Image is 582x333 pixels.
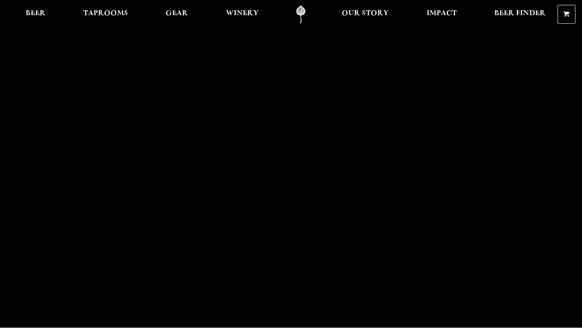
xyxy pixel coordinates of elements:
a: Beer [20,5,51,24]
a: Taprooms [78,5,133,24]
a: Impact [421,5,462,24]
span: Winery [226,10,259,17]
span: Beer [26,10,46,17]
a: Odell Home [285,5,316,24]
a: Beer Finder [489,5,551,24]
span: Taprooms [83,10,128,17]
a: Gear [160,5,193,24]
span: Beer Finder [494,10,546,17]
span: Our Story [342,10,389,17]
a: Winery [221,5,264,24]
span: Gear [166,10,188,17]
a: Our Story [336,5,394,24]
span: Impact [427,10,457,17]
